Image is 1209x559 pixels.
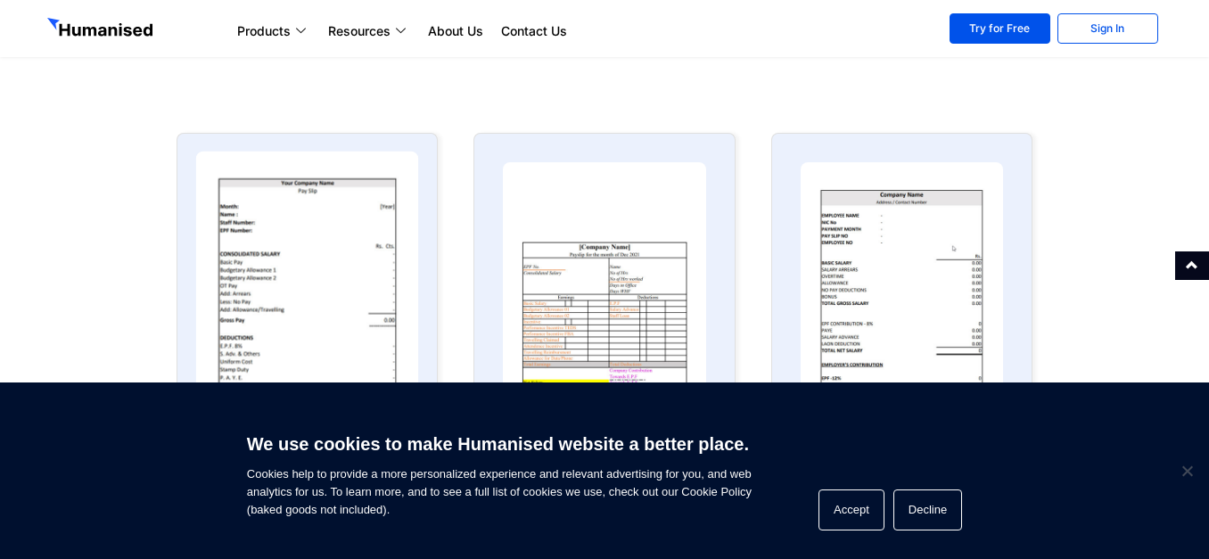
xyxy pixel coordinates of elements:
img: payslip template [503,162,705,385]
a: Contact Us [492,21,576,42]
a: Products [228,21,319,42]
a: About Us [419,21,492,42]
button: Accept [818,489,884,530]
img: payslip template [801,162,1003,385]
button: Decline [893,489,962,530]
span: Decline [1178,462,1196,480]
h6: We use cookies to make Humanised website a better place. [247,432,752,456]
img: payslip template [196,152,419,397]
span: Cookies help to provide a more personalized experience and relevant advertising for you, and web ... [247,423,752,519]
img: GetHumanised Logo [47,18,156,41]
a: Sign In [1057,13,1158,44]
a: Try for Free [950,13,1050,44]
a: Resources [319,21,419,42]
